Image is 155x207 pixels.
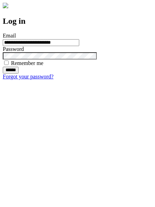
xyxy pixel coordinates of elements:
[11,60,43,66] label: Remember me
[3,3,8,8] img: logo-4e3dc11c47720685a147b03b5a06dd966a58ff35d612b21f08c02c0306f2b779.png
[3,74,53,79] a: Forgot your password?
[3,33,16,39] label: Email
[3,46,24,52] label: Password
[3,17,152,26] h2: Log in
